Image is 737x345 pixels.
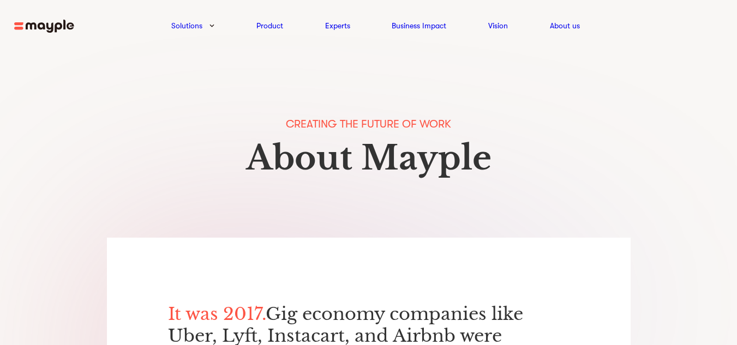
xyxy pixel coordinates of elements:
img: mayple-logo [14,20,74,33]
a: Experts [325,19,350,32]
a: Business Impact [392,19,446,32]
a: About us [550,19,580,32]
img: arrow-down [209,24,214,27]
a: Product [256,19,283,32]
a: Vision [488,19,508,32]
span: It was 2017. [168,303,266,325]
a: Solutions [171,19,202,32]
